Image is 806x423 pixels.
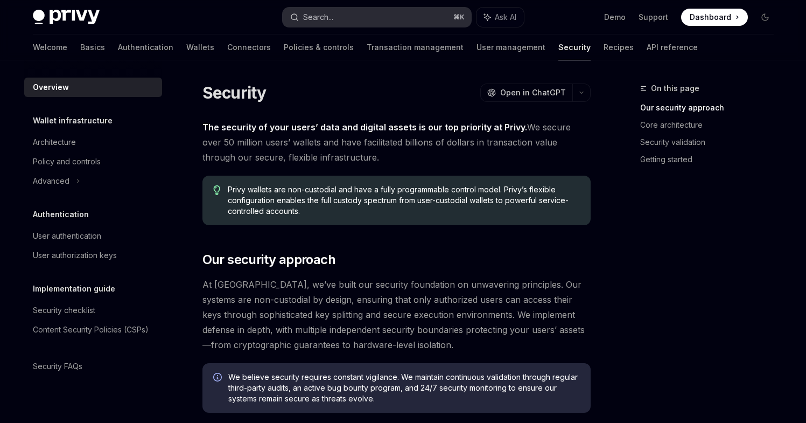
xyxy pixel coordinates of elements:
div: User authentication [33,230,101,242]
strong: The security of your users’ data and digital assets is our top priority at Privy. [202,122,527,133]
h5: Authentication [33,208,89,221]
a: Security FAQs [24,357,162,376]
a: API reference [647,34,698,60]
a: Security [558,34,591,60]
a: Support [639,12,668,23]
h1: Security [202,83,267,102]
button: Open in ChatGPT [480,84,572,102]
a: Our security approach [640,99,782,116]
div: Search... [303,11,333,24]
a: Welcome [33,34,67,60]
a: User authentication [24,226,162,246]
span: On this page [651,82,699,95]
span: ⌘ K [453,13,465,22]
div: Advanced [33,175,69,188]
a: Policies & controls [284,34,354,60]
div: Security FAQs [33,360,82,373]
a: Core architecture [640,116,782,134]
h5: Implementation guide [33,282,115,295]
span: Open in ChatGPT [500,87,566,98]
a: Getting started [640,151,782,168]
a: Policy and controls [24,152,162,171]
div: Content Security Policies (CSPs) [33,323,149,336]
a: Dashboard [681,9,748,26]
a: Security validation [640,134,782,151]
a: User authorization keys [24,246,162,265]
button: Ask AI [476,8,524,27]
h5: Wallet infrastructure [33,114,113,127]
div: Overview [33,81,69,94]
button: Toggle dark mode [756,9,774,26]
a: User management [476,34,545,60]
a: Demo [604,12,626,23]
span: Dashboard [690,12,731,23]
span: We believe security requires constant vigilance. We maintain continuous validation through regula... [228,372,580,404]
a: Authentication [118,34,173,60]
svg: Info [213,373,224,384]
div: User authorization keys [33,249,117,262]
img: dark logo [33,10,100,25]
div: Security checklist [33,304,95,317]
a: Recipes [604,34,634,60]
a: Transaction management [367,34,464,60]
a: Connectors [227,34,271,60]
a: Security checklist [24,301,162,320]
span: Ask AI [495,12,516,23]
a: Wallets [186,34,214,60]
a: Overview [24,78,162,97]
span: At [GEOGRAPHIC_DATA], we’ve built our security foundation on unwavering principles. Our systems a... [202,277,591,352]
span: We secure over 50 million users’ wallets and have facilitated billions of dollars in transaction ... [202,120,591,165]
a: Content Security Policies (CSPs) [24,320,162,339]
span: Our security approach [202,251,335,268]
svg: Tip [213,185,221,195]
div: Policy and controls [33,155,101,168]
span: Privy wallets are non-custodial and have a fully programmable control model. Privy’s flexible con... [228,184,579,217]
a: Basics [80,34,105,60]
div: Architecture [33,136,76,149]
a: Architecture [24,133,162,152]
button: Search...⌘K [283,8,471,27]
